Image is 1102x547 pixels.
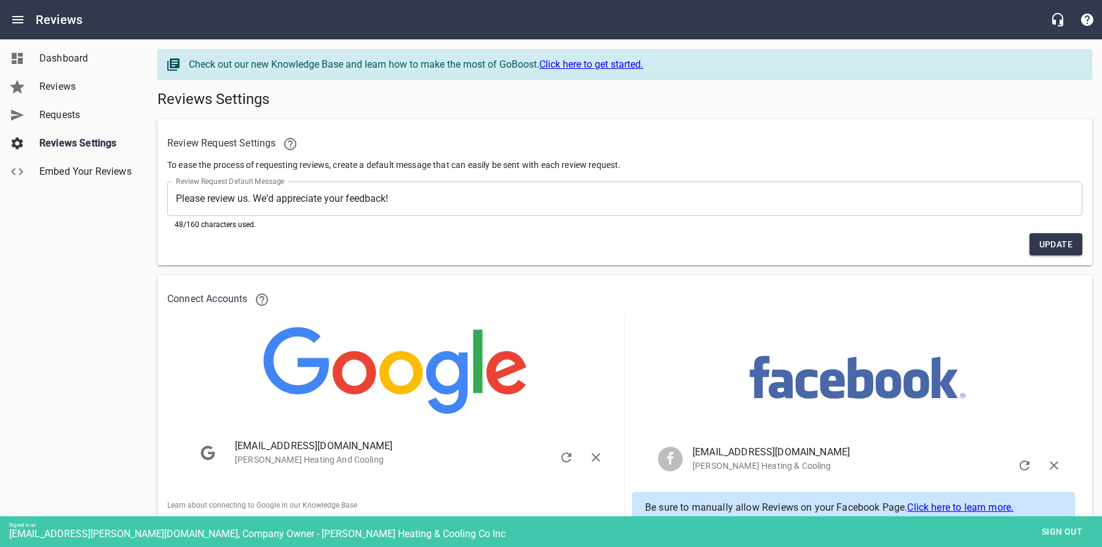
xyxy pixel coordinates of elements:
button: Support Portal [1072,5,1102,34]
div: [EMAIL_ADDRESS][PERSON_NAME][DOMAIN_NAME], Company Owner - [PERSON_NAME] Heating & Cooling Co Inc [9,528,1102,540]
p: [PERSON_NAME] Heating And Cooling [235,453,584,466]
button: Open drawer [3,5,33,34]
p: To ease the process of requesting reviews, create a default message that can easily be sent with ... [167,159,1082,172]
span: [EMAIL_ADDRESS][DOMAIN_NAME] [692,445,1042,460]
button: Sign out [1031,521,1093,543]
span: Reviews [39,79,133,94]
span: Dashboard [39,51,133,66]
a: Click here to get started. [539,58,643,70]
button: Sign Out [581,442,611,472]
span: Sign out [1036,524,1088,540]
span: Update [1039,237,1072,252]
h6: Review Request Settings [167,129,1082,159]
span: Requests [39,108,133,122]
p: Be sure to manually allow Reviews on your Facebook Page. [645,500,1062,515]
button: Update [1029,233,1082,256]
button: Sign Out [1039,450,1069,480]
button: Refresh [552,442,581,472]
div: Signed in as [9,522,1102,528]
span: Reviews Settings [39,136,133,151]
p: [PERSON_NAME] Heating & Cooling [692,460,1042,473]
h5: Reviews Settings [157,90,1092,110]
button: Refresh [1010,450,1039,480]
span: 48 /160 characters used. [175,220,256,229]
h6: Reviews [36,10,82,30]
a: Learn more about connecting Google and Facebook to Reviews [247,285,277,314]
textarea: Please review us. We'd appreciate your feedback! [176,193,1074,204]
button: Live Chat [1043,5,1072,34]
h6: Connect Accounts [167,285,1082,314]
a: Learn more about requesting reviews [275,129,305,159]
a: Click here to learn more. [907,501,1013,513]
div: Check out our new Knowledge Base and learn how to make the most of GoBoost. [189,57,1079,72]
span: Embed Your Reviews [39,164,133,179]
span: [EMAIL_ADDRESS][DOMAIN_NAME] [235,439,584,453]
a: Learn about connecting to Google in our Knowledge Base [167,501,357,509]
